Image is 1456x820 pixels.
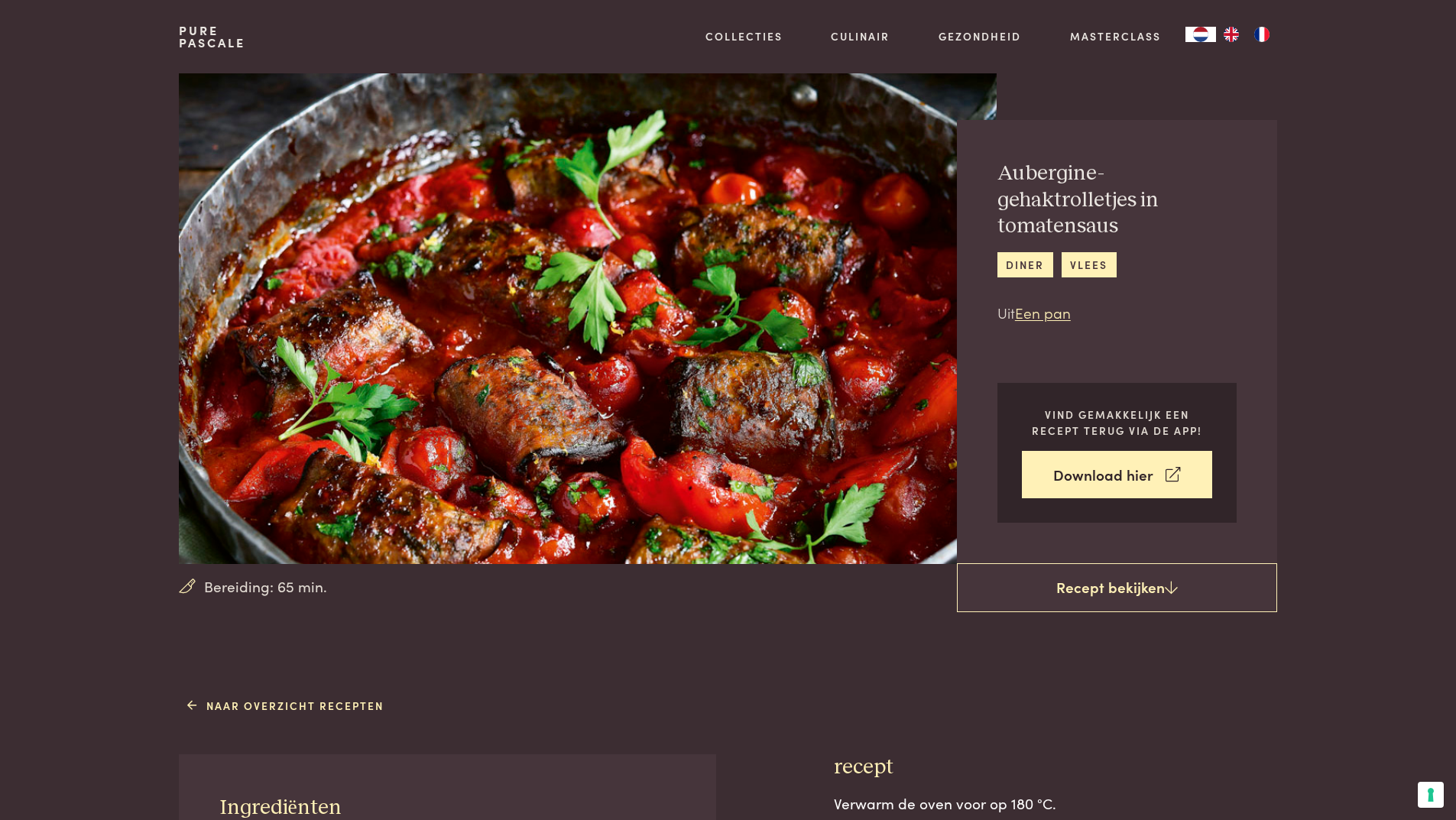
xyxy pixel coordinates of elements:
[1062,252,1117,277] a: vlees
[705,28,783,44] a: Collecties
[1185,27,1216,42] div: Language
[834,754,1277,781] h3: recept
[831,28,890,44] a: Culinair
[1015,302,1071,322] a: Een pan
[1418,782,1444,808] button: Uw voorkeuren voor toestemming voor trackingtechnologieën
[1022,407,1212,438] p: Vind gemakkelijk een recept terug via de app!
[1185,27,1216,42] a: NL
[997,252,1053,277] a: diner
[1070,28,1161,44] a: Masterclass
[1216,27,1277,42] ul: Language list
[997,160,1237,240] h2: Aubergine-gehaktrolletjes in tomatensaus
[834,792,1056,813] span: Verwarm de oven voor op 180 °C.
[1022,451,1212,499] a: Download hier
[179,73,996,564] img: Aubergine-gehaktrolletjes in tomatensaus
[939,28,1021,44] a: Gezondheid
[997,302,1237,324] p: Uit
[1247,27,1277,42] a: FR
[1185,27,1277,42] aside: Language selected: Nederlands
[179,24,245,49] a: PurePascale
[1216,27,1247,42] a: EN
[957,563,1277,612] a: Recept bekijken
[204,575,327,598] span: Bereiding: 65 min.
[187,698,384,714] a: Naar overzicht recepten
[220,797,342,818] span: Ingrediënten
